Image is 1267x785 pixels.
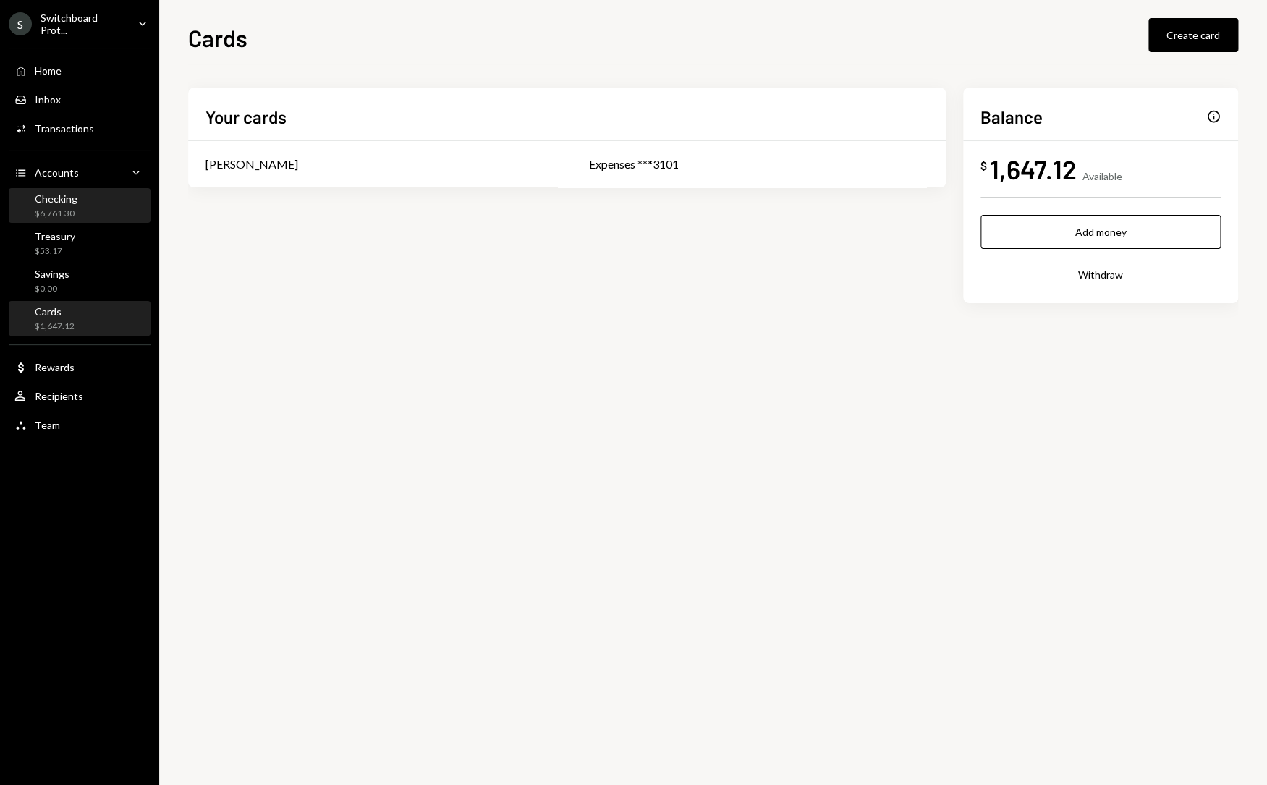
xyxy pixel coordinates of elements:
[35,64,62,77] div: Home
[35,268,69,280] div: Savings
[35,166,79,179] div: Accounts
[188,23,247,52] h1: Cards
[35,122,94,135] div: Transactions
[9,354,151,380] a: Rewards
[1082,170,1122,182] div: Available
[9,159,151,185] a: Accounts
[9,301,151,336] a: Cards$1,647.12
[980,258,1221,292] button: Withdraw
[9,226,151,260] a: Treasury$53.17
[980,105,1043,129] h2: Balance
[35,208,77,220] div: $6,761.30
[980,215,1221,249] button: Add money
[35,419,60,431] div: Team
[9,86,151,112] a: Inbox
[205,156,298,173] div: [PERSON_NAME]
[35,283,69,295] div: $0.00
[35,361,75,373] div: Rewards
[35,245,75,258] div: $53.17
[35,305,75,318] div: Cards
[41,12,126,36] div: Switchboard Prot...
[9,383,151,409] a: Recipients
[990,153,1077,185] div: 1,647.12
[589,156,928,173] div: Expenses ***3101
[35,192,77,205] div: Checking
[9,115,151,141] a: Transactions
[205,105,287,129] h2: Your cards
[1148,18,1238,52] button: Create card
[9,188,151,223] a: Checking$6,761.30
[980,158,987,173] div: $
[35,321,75,333] div: $1,647.12
[9,57,151,83] a: Home
[9,412,151,438] a: Team
[35,230,75,242] div: Treasury
[35,93,61,106] div: Inbox
[9,12,32,35] div: S
[35,390,83,402] div: Recipients
[9,263,151,298] a: Savings$0.00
